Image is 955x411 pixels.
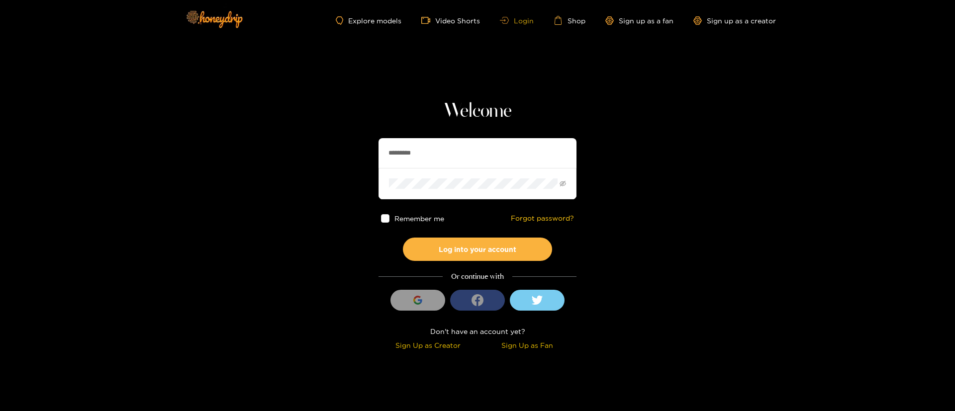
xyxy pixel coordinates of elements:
[554,16,585,25] a: Shop
[605,16,673,25] a: Sign up as a fan
[336,16,401,25] a: Explore models
[421,16,480,25] a: Video Shorts
[403,238,552,261] button: Log into your account
[379,271,576,282] div: Or continue with
[394,215,444,222] span: Remember me
[693,16,776,25] a: Sign up as a creator
[381,339,475,351] div: Sign Up as Creator
[511,214,574,223] a: Forgot password?
[480,339,574,351] div: Sign Up as Fan
[379,326,576,337] div: Don't have an account yet?
[560,180,566,187] span: eye-invisible
[421,16,435,25] span: video-camera
[379,99,576,123] h1: Welcome
[500,17,534,24] a: Login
